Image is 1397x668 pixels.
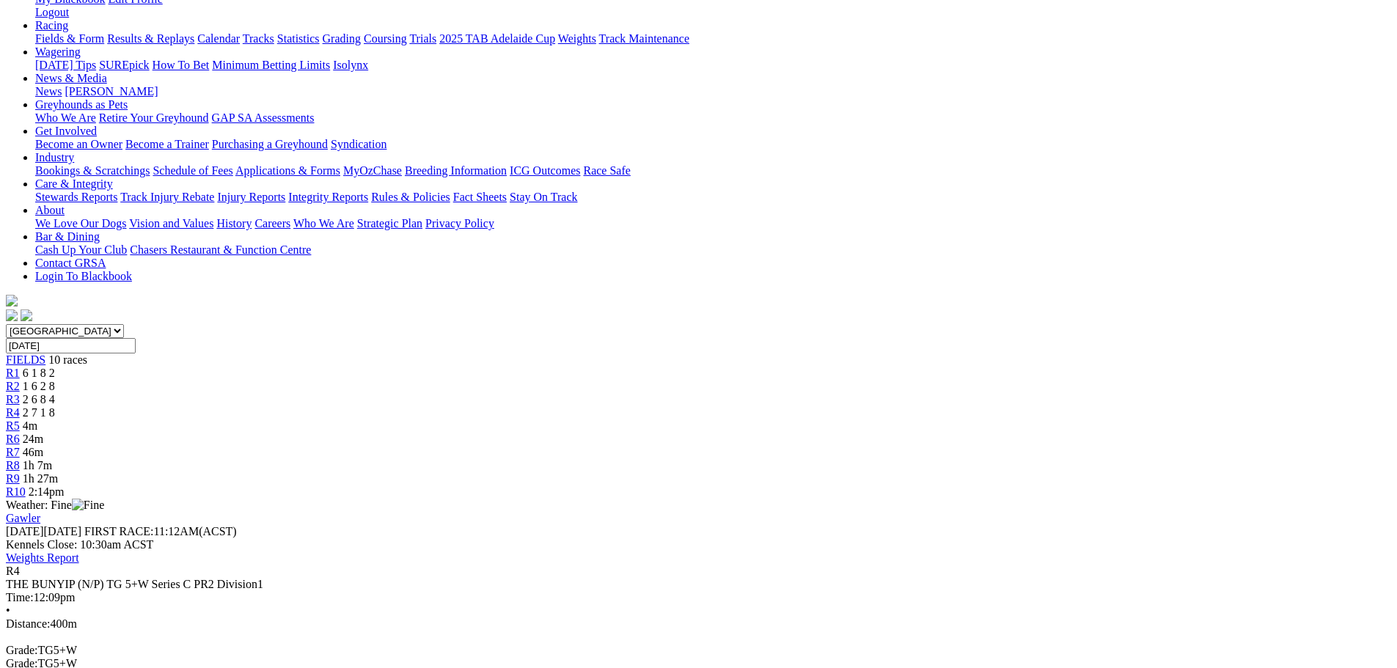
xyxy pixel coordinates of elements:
[510,191,577,203] a: Stay On Track
[357,217,422,230] a: Strategic Plan
[125,138,209,150] a: Become a Trainer
[583,164,630,177] a: Race Safe
[599,32,689,45] a: Track Maintenance
[6,309,18,321] img: facebook.svg
[153,164,232,177] a: Schedule of Fees
[35,138,1391,151] div: Get Involved
[35,217,1391,230] div: About
[6,512,40,524] a: Gawler
[6,499,104,511] span: Weather: Fine
[6,591,1391,604] div: 12:09pm
[6,644,38,656] span: Grade:
[35,85,62,98] a: News
[129,217,213,230] a: Vision and Values
[331,138,386,150] a: Syndication
[6,591,34,603] span: Time:
[23,393,55,405] span: 2 6 8 4
[35,19,68,32] a: Racing
[6,644,1391,657] div: TG5+W
[120,191,214,203] a: Track Injury Rebate
[29,485,65,498] span: 2:14pm
[409,32,436,45] a: Trials
[23,419,37,432] span: 4m
[35,204,65,216] a: About
[212,138,328,150] a: Purchasing a Greyhound
[6,353,45,366] a: FIELDS
[217,191,285,203] a: Injury Reports
[23,433,43,445] span: 24m
[6,338,136,353] input: Select date
[235,164,340,177] a: Applications & Forms
[23,446,43,458] span: 46m
[6,295,18,307] img: logo-grsa-white.png
[107,32,194,45] a: Results & Replays
[35,98,128,111] a: Greyhounds as Pets
[6,393,20,405] a: R3
[35,151,74,164] a: Industry
[216,217,252,230] a: History
[558,32,596,45] a: Weights
[6,419,20,432] a: R5
[6,551,79,564] a: Weights Report
[510,164,580,177] a: ICG Outcomes
[333,59,368,71] a: Isolynx
[35,191,117,203] a: Stewards Reports
[453,191,507,203] a: Fact Sheets
[130,243,311,256] a: Chasers Restaurant & Function Centre
[6,406,20,419] a: R4
[35,138,122,150] a: Become an Owner
[343,164,402,177] a: MyOzChase
[6,578,1391,591] div: THE BUNYIP (N/P) TG 5+W Series C PR2 Division1
[6,485,26,498] a: R10
[23,380,55,392] span: 1 6 2 8
[23,367,55,379] span: 6 1 8 2
[6,472,20,485] a: R9
[6,617,50,630] span: Distance:
[23,459,52,471] span: 1h 7m
[6,459,20,471] a: R8
[35,125,97,137] a: Get Involved
[35,85,1391,98] div: News & Media
[6,367,20,379] a: R1
[364,32,407,45] a: Coursing
[35,72,107,84] a: News & Media
[35,230,100,243] a: Bar & Dining
[6,446,20,458] a: R7
[84,525,237,537] span: 11:12AM(ACST)
[6,565,20,577] span: R4
[35,32,104,45] a: Fields & Form
[35,45,81,58] a: Wagering
[293,217,354,230] a: Who We Are
[323,32,361,45] a: Grading
[35,32,1391,45] div: Racing
[35,270,132,282] a: Login To Blackbook
[197,32,240,45] a: Calendar
[35,164,1391,177] div: Industry
[65,85,158,98] a: [PERSON_NAME]
[277,32,320,45] a: Statistics
[35,59,1391,72] div: Wagering
[99,59,149,71] a: SUREpick
[35,177,113,190] a: Care & Integrity
[23,472,58,485] span: 1h 27m
[6,525,81,537] span: [DATE]
[35,6,69,18] a: Logout
[48,353,87,366] span: 10 races
[243,32,274,45] a: Tracks
[6,525,44,537] span: [DATE]
[6,380,20,392] a: R2
[439,32,555,45] a: 2025 TAB Adelaide Cup
[72,499,104,512] img: Fine
[35,111,1391,125] div: Greyhounds as Pets
[6,433,20,445] span: R6
[254,217,290,230] a: Careers
[153,59,210,71] a: How To Bet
